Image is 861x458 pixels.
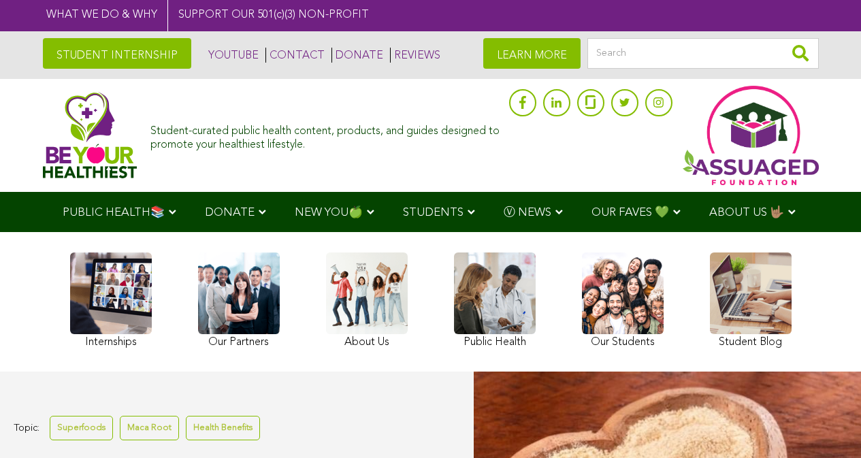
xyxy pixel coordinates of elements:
[709,207,784,218] span: ABOUT US 🤟🏽
[14,419,39,438] span: Topic:
[483,38,581,69] a: LEARN MORE
[43,38,191,69] a: STUDENT INTERNSHIP
[504,207,551,218] span: Ⓥ NEWS
[587,38,819,69] input: Search
[683,86,819,185] img: Assuaged App
[793,393,861,458] iframe: Chat Widget
[390,48,440,63] a: REVIEWS
[63,207,165,218] span: PUBLIC HEALTH📚
[205,48,259,63] a: YOUTUBE
[585,95,595,109] img: glassdoor
[265,48,325,63] a: CONTACT
[43,192,819,232] div: Navigation Menu
[403,207,464,218] span: STUDENTS
[186,416,260,440] a: Health Benefits
[120,416,179,440] a: Maca Root
[150,118,502,151] div: Student-curated public health content, products, and guides designed to promote your healthiest l...
[50,416,113,440] a: Superfoods
[591,207,669,218] span: OUR FAVES 💚
[205,207,255,218] span: DONATE
[331,48,383,63] a: DONATE
[43,92,137,178] img: Assuaged
[295,207,363,218] span: NEW YOU🍏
